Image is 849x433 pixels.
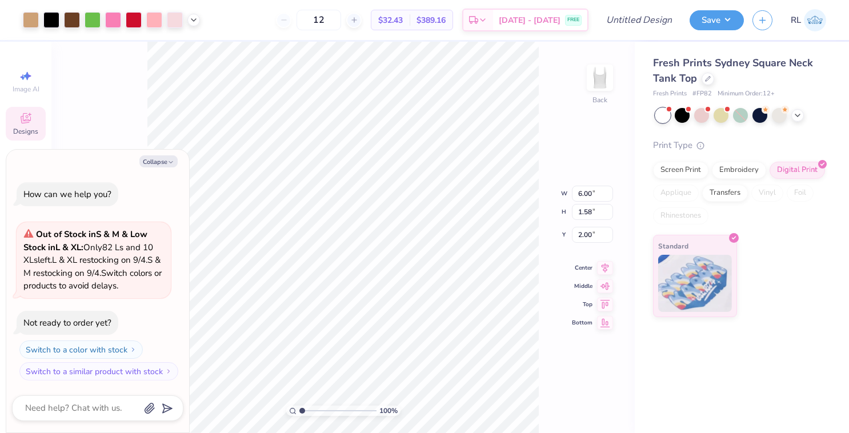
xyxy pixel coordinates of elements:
[592,95,607,105] div: Back
[690,10,744,30] button: Save
[791,14,801,27] span: RL
[653,139,826,152] div: Print Type
[572,282,592,290] span: Middle
[379,406,398,416] span: 100 %
[597,9,681,31] input: Untitled Design
[770,162,825,179] div: Digital Print
[702,185,748,202] div: Transfers
[751,185,783,202] div: Vinyl
[36,228,122,240] strong: Out of Stock in S & M
[653,185,699,202] div: Applique
[572,300,592,308] span: Top
[653,56,813,85] span: Fresh Prints Sydney Square Neck Tank Top
[567,16,579,24] span: FREE
[658,255,732,312] img: Standard
[572,264,592,272] span: Center
[23,228,162,291] span: Only 82 Ls and 10 XLs left. L & XL restocking on 9/4. S & M restocking on 9/4. Switch colors or p...
[653,207,708,224] div: Rhinestones
[572,319,592,327] span: Bottom
[692,89,712,99] span: # FP82
[19,362,178,380] button: Switch to a similar product with stock
[804,9,826,31] img: Riley Lerner
[23,189,111,200] div: How can we help you?
[791,9,826,31] a: RL
[297,10,341,30] input: – –
[658,240,688,252] span: Standard
[718,89,775,99] span: Minimum Order: 12 +
[139,155,178,167] button: Collapse
[13,127,38,136] span: Designs
[653,162,708,179] div: Screen Print
[499,14,560,26] span: [DATE] - [DATE]
[23,317,111,328] div: Not ready to order yet?
[588,66,611,89] img: Back
[13,85,39,94] span: Image AI
[165,368,172,375] img: Switch to a similar product with stock
[19,340,143,359] button: Switch to a color with stock
[787,185,814,202] div: Foil
[712,162,766,179] div: Embroidery
[130,346,137,353] img: Switch to a color with stock
[417,14,446,26] span: $389.16
[653,89,687,99] span: Fresh Prints
[378,14,403,26] span: $32.43
[23,228,147,253] strong: & Low Stock in L & XL :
